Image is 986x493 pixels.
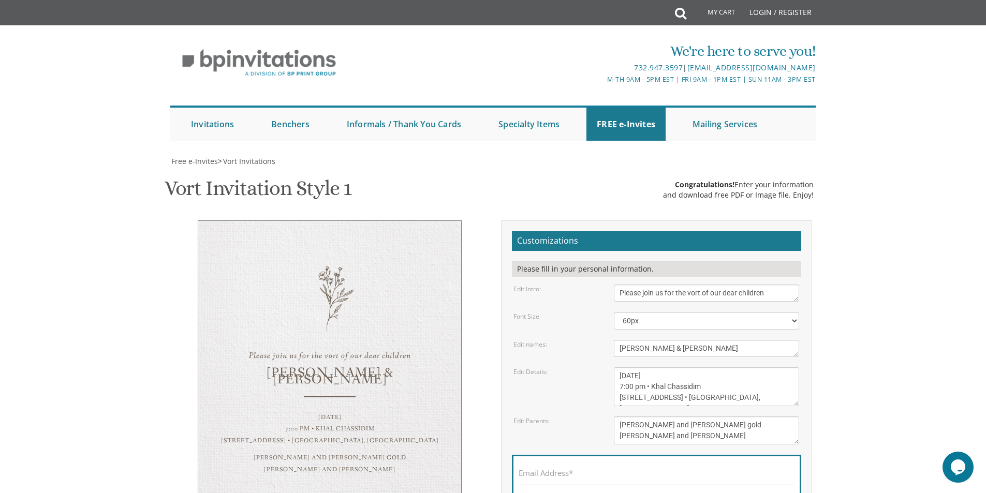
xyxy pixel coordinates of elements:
[614,285,799,302] textarea: Please join us for the vort of our dear children
[513,312,539,321] label: Font Size
[336,108,472,141] a: Informals / Thank You Cards
[513,416,550,425] label: Edit Parents:
[512,261,801,277] div: Please fill in your personal information.
[170,41,348,84] img: BP Invitation Loft
[513,285,541,293] label: Edit Intro:
[634,63,683,72] a: 732.947.3597
[586,108,666,141] a: FREE e-Invites
[663,190,814,200] div: and download free PDF or Image file. Enjoy!
[261,108,320,141] a: Benchers
[685,1,742,27] a: My Cart
[675,180,734,189] span: Congratulations!
[219,370,440,383] div: [PERSON_NAME] & [PERSON_NAME]
[219,452,440,476] div: [PERSON_NAME] and [PERSON_NAME] gold [PERSON_NAME] and [PERSON_NAME]
[219,412,440,447] div: [DATE] 7:00 pm • Khal Chassidim [STREET_ADDRESS] • [GEOGRAPHIC_DATA], [GEOGRAPHIC_DATA]
[943,452,976,483] iframe: chat widget
[614,367,799,406] textarea: [DATE] 7:00 pm • Khal Chassidim [STREET_ADDRESS] • [GEOGRAPHIC_DATA], [GEOGRAPHIC_DATA]
[512,231,801,251] h2: Customizations
[687,63,816,72] a: [EMAIL_ADDRESS][DOMAIN_NAME]
[614,416,799,444] textarea: [PERSON_NAME] and [PERSON_NAME] gold [PERSON_NAME] and [PERSON_NAME]
[663,180,814,190] div: Enter your information
[519,468,573,479] label: Email Address*
[386,62,816,74] div: |
[223,156,275,166] span: Vort Invitations
[386,41,816,62] div: We're here to serve you!
[165,177,351,207] h1: Vort Invitation Style 1
[219,350,440,362] div: Please join us for the vort of our dear children
[386,74,816,85] div: M-Th 9am - 5pm EST | Fri 9am - 1pm EST | Sun 11am - 3pm EST
[170,156,218,166] a: Free e-Invites
[682,108,768,141] a: Mailing Services
[614,340,799,357] textarea: [PERSON_NAME] & [PERSON_NAME]
[513,340,547,349] label: Edit names:
[181,108,244,141] a: Invitations
[171,156,218,166] span: Free e-Invites
[513,367,548,376] label: Edit Details:
[222,156,275,166] a: Vort Invitations
[218,156,275,166] span: >
[488,108,570,141] a: Specialty Items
